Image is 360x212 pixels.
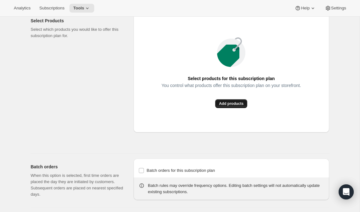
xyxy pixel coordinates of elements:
span: You control what products offer this subscription plan on your storefront. [161,81,301,90]
span: Batch orders for this subscription plan [147,168,215,173]
span: Help [301,6,309,11]
button: Help [291,4,319,13]
button: Add products [215,99,247,108]
span: Settings [331,6,346,11]
span: Analytics [14,6,30,11]
button: Analytics [10,4,34,13]
h2: Batch orders [31,164,123,170]
h2: Select Products [31,18,123,24]
p: When this option is selected, first time orders are placed the day they are initiated by customer... [31,172,123,198]
span: Tools [73,6,84,11]
span: Add products [219,101,243,106]
button: Settings [321,4,350,13]
button: Subscriptions [35,4,68,13]
p: Select which products you would like to offer this subscription plan for. [31,26,123,39]
div: Batch rules may override frequency options. Editing batch settings will not automatically update ... [148,182,324,195]
span: Select products for this subscription plan [188,74,275,83]
button: Tools [69,4,94,13]
div: Open Intercom Messenger [339,184,354,199]
span: Subscriptions [39,6,64,11]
